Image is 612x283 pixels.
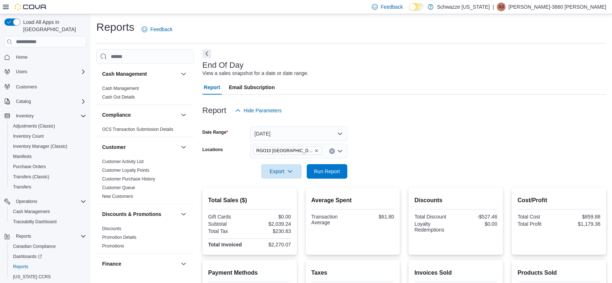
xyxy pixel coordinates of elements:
button: Next [202,49,211,58]
label: Locations [202,147,223,153]
div: Loyalty Redemptions [414,221,454,233]
a: Inventory Manager (Classic) [10,142,70,151]
a: GL Account Totals [102,276,137,281]
a: Traceabilty Dashboard [10,217,59,226]
button: Reports [13,232,34,241]
span: Hide Parameters [244,107,282,114]
span: [US_STATE] CCRS [13,274,51,280]
button: Inventory Count [7,131,89,141]
h2: Cost/Profit [517,196,600,205]
h1: Reports [96,20,134,34]
label: Date Range [202,129,228,135]
div: Total Tax [208,228,248,234]
img: Cova [14,3,47,11]
div: $230.83 [251,228,291,234]
div: Cash Management [96,84,194,104]
span: Traceabilty Dashboard [10,217,86,226]
a: Dashboards [7,251,89,262]
div: $61.80 [354,214,394,220]
button: Transfers (Classic) [7,172,89,182]
h3: Report [202,106,226,115]
button: Catalog [13,97,34,106]
h3: Compliance [102,111,131,118]
span: Inventory [13,112,86,120]
button: Finance [102,260,178,267]
div: $2,039.24 [251,221,291,227]
button: Inventory Manager (Classic) [7,141,89,151]
a: Cash Management [10,207,53,216]
div: Transaction Average [311,214,351,225]
div: -$527.46 [457,214,497,220]
div: Total Profit [517,221,557,227]
h3: Finance [102,260,121,267]
span: Inventory Manager (Classic) [13,143,67,149]
span: Promotion Details [102,234,137,240]
span: Cash Out Details [102,94,135,100]
a: Transfers (Classic) [10,172,52,181]
button: Open list of options [337,148,343,154]
h2: Payment Methods [208,269,291,277]
span: Load All Apps in [GEOGRAPHIC_DATA] [20,18,86,33]
span: Feedback [150,26,172,33]
button: Purchase Orders [7,162,89,172]
button: Cash Management [7,207,89,217]
h2: Taxes [311,269,394,277]
span: A3 [499,3,504,11]
span: New Customers [102,193,133,199]
a: Adjustments (Classic) [10,122,58,130]
h2: Products Sold [517,269,600,277]
span: Customer Queue [102,185,135,191]
span: Feedback [381,3,403,11]
button: Discounts & Promotions [179,210,188,219]
a: Cash Management [102,86,139,91]
span: Catalog [13,97,86,106]
button: Traceabilty Dashboard [7,217,89,227]
button: Adjustments (Classic) [7,121,89,131]
span: Operations [16,199,37,204]
a: Purchase Orders [10,162,49,171]
button: Customer [179,143,188,151]
span: Users [13,67,86,76]
button: Finance [179,259,188,268]
a: Canadian Compliance [10,242,59,251]
h2: Average Spent [311,196,394,205]
h2: Invoices Sold [414,269,497,277]
h3: Cash Management [102,70,147,78]
span: Users [16,69,27,75]
div: View a sales snapshot for a date or date range. [202,70,309,77]
span: Adjustments (Classic) [10,122,86,130]
span: Transfers [13,184,31,190]
span: Transfers (Classic) [10,172,86,181]
h2: Total Sales ($) [208,196,291,205]
span: Manifests [13,154,32,159]
a: Customer Purchase History [102,176,155,182]
button: Remove RGO10 Santa Fe from selection in this group [314,149,319,153]
span: Transfers (Classic) [13,174,49,180]
button: Export [261,164,302,179]
span: Home [13,53,86,62]
a: Home [13,53,30,62]
button: Discounts & Promotions [102,211,178,218]
button: Inventory [1,111,89,121]
span: Reports [13,264,28,270]
input: Dark Mode [409,3,424,11]
div: Alexis-3860 Shoope [497,3,506,11]
span: RGO10 Santa Fe [253,147,322,155]
div: $0.00 [457,221,497,227]
div: Subtotal [208,221,248,227]
span: Purchase Orders [10,162,86,171]
div: $859.88 [561,214,600,220]
span: Reports [10,262,86,271]
span: Customers [13,82,86,91]
a: Customer Activity List [102,159,144,164]
a: Feedback [139,22,175,37]
div: $2,270.07 [251,242,291,247]
button: Hide Parameters [232,103,285,118]
button: Operations [1,196,89,207]
div: Total Discount [414,214,454,220]
h3: Discounts & Promotions [102,211,161,218]
button: Reports [7,262,89,272]
span: Inventory Count [13,133,44,139]
button: Reports [1,231,89,241]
